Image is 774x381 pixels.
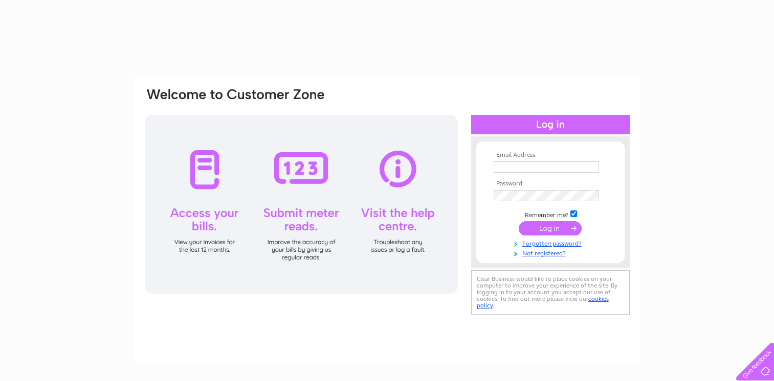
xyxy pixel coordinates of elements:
[519,221,582,235] input: Submit
[491,209,610,219] td: Remember me?
[491,180,610,187] th: Password:
[491,152,610,159] th: Email Address:
[471,270,630,315] div: Clear Business would like to place cookies on your computer to improve your experience of the sit...
[477,295,609,309] a: cookies policy
[494,238,610,248] a: Forgotten password?
[494,248,610,257] a: Not registered?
